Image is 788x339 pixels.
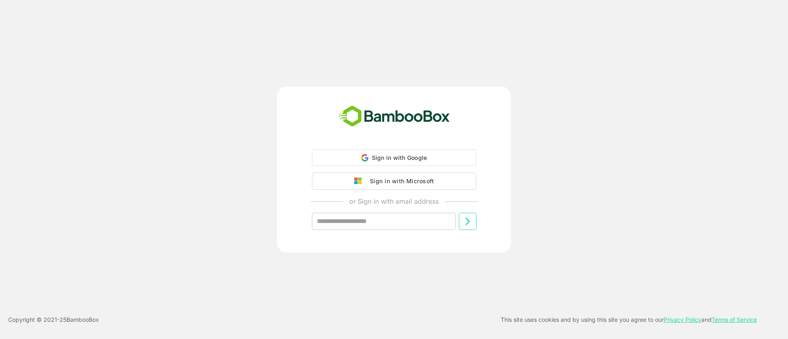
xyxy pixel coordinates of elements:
[664,316,701,323] a: Privacy Policy
[501,315,757,325] p: This site uses cookies and by using this site you agree to our and
[372,154,427,161] span: Sign in with Google
[349,196,439,206] p: or Sign in with email address
[334,103,454,130] img: bamboobox
[354,177,366,185] img: google
[312,173,476,190] button: Sign in with Microsoft
[712,316,757,323] a: Terms of Service
[8,315,99,325] p: Copyright © 2021- 25 BambooBox
[312,150,476,166] div: Sign in with Google
[366,176,434,187] div: Sign in with Microsoft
